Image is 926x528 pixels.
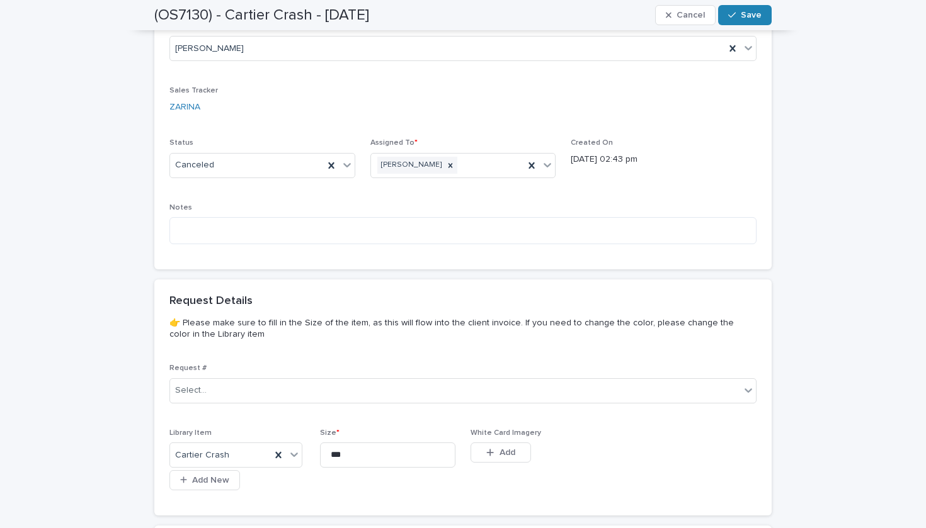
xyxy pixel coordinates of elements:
[471,442,531,463] button: Add
[370,139,418,147] span: Assigned To
[192,476,229,485] span: Add New
[169,139,193,147] span: Status
[500,448,515,457] span: Add
[471,429,541,437] span: White Card Imagery
[677,11,705,20] span: Cancel
[169,470,240,490] button: Add New
[175,449,229,462] span: Cartier Crash
[175,384,207,397] div: Select...
[175,42,244,55] span: [PERSON_NAME]
[718,5,772,25] button: Save
[377,157,443,174] div: [PERSON_NAME]
[169,87,218,94] span: Sales Tracker
[154,6,369,25] h2: (OS7130) - Cartier Crash - [DATE]
[320,429,340,437] span: Size
[571,153,757,166] p: [DATE] 02:43 pm
[741,11,762,20] span: Save
[175,159,214,172] span: Canceled
[169,295,253,308] h2: Request Details
[571,139,613,147] span: Created On
[169,317,752,340] p: 👉 Please make sure to fill in the Size of the item, as this will flow into the client invoice. If...
[169,429,212,437] span: Library Item
[169,101,200,114] a: ZARINA
[655,5,716,25] button: Cancel
[169,364,207,372] span: Request #
[169,204,192,211] span: Notes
